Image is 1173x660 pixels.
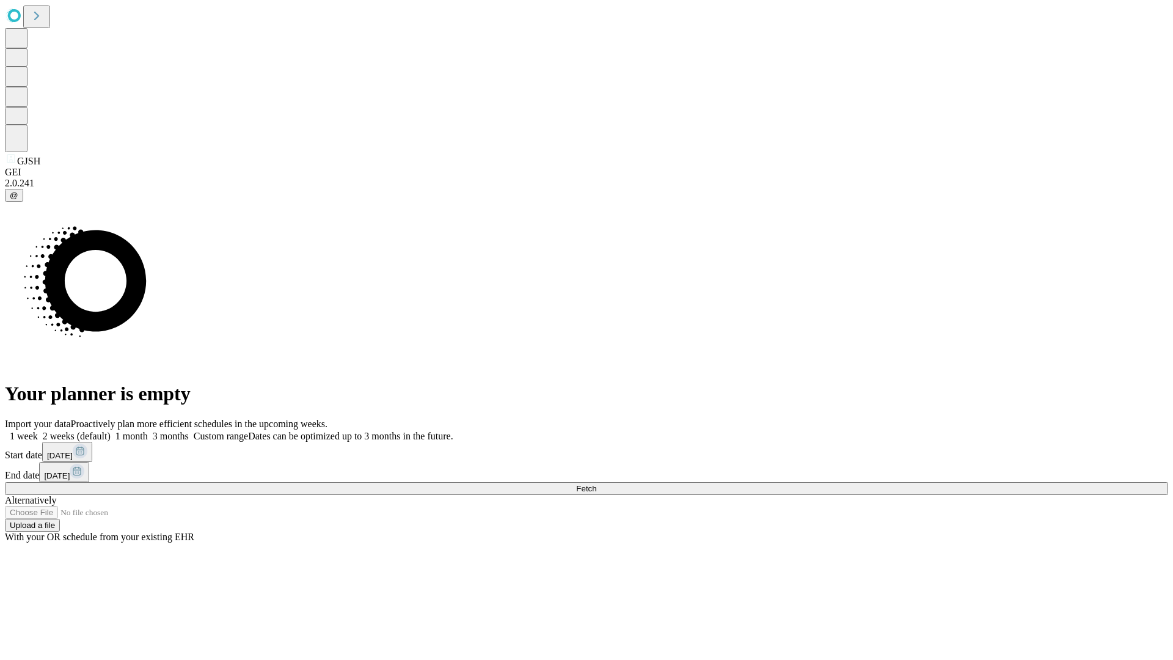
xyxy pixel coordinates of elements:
span: Alternatively [5,495,56,505]
h1: Your planner is empty [5,383,1168,405]
span: With your OR schedule from your existing EHR [5,532,194,542]
button: @ [5,189,23,202]
span: Fetch [576,484,596,493]
button: [DATE] [39,462,89,482]
span: Custom range [194,431,248,441]
div: GEI [5,167,1168,178]
button: Upload a file [5,519,60,532]
button: [DATE] [42,442,92,462]
span: @ [10,191,18,200]
button: Fetch [5,482,1168,495]
span: 1 week [10,431,38,441]
div: End date [5,462,1168,482]
span: Dates can be optimized up to 3 months in the future. [248,431,453,441]
span: GJSH [17,156,40,166]
span: 1 month [115,431,148,441]
span: Proactively plan more efficient schedules in the upcoming weeks. [71,419,327,429]
div: Start date [5,442,1168,462]
span: 3 months [153,431,189,441]
span: [DATE] [44,471,70,480]
span: Import your data [5,419,71,429]
span: [DATE] [47,451,73,460]
span: 2 weeks (default) [43,431,111,441]
div: 2.0.241 [5,178,1168,189]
